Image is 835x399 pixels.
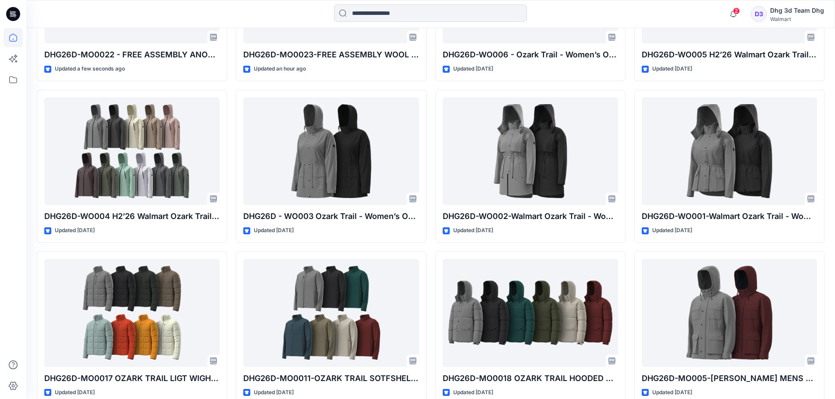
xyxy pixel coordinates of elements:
[55,64,125,74] p: Updated a few seconds ago
[453,64,493,74] p: Updated [DATE]
[642,210,817,222] p: DHG26D-WO001-Walmart Ozark Trail - Women’s Outerwear - Better Rain Jacket
[254,388,294,397] p: Updated [DATE]
[733,7,740,14] span: 2
[243,259,419,367] a: DHG26D-MO0011-OZARK TRAIL SOTFSHELL JACKET
[243,372,419,385] p: DHG26D-MO0011-OZARK TRAIL SOTFSHELL JACKET
[55,388,95,397] p: Updated [DATE]
[453,226,493,235] p: Updated [DATE]
[254,226,294,235] p: Updated [DATE]
[443,259,618,367] a: DHG26D-MO0018 OZARK TRAIL HOODED PUFFER JACKET OPT 1
[652,388,692,397] p: Updated [DATE]
[44,49,220,61] p: DHG26D-MO0022 - FREE ASSEMBLY ANORAK OPT. 2
[642,259,817,367] a: DHG26D-MO005-GEORGE MENS HOODED SAFARI JACKET
[770,16,824,22] div: Walmart
[44,259,220,367] a: DHG26D-MO0017 OZARK TRAIL LIGT WIGHT PUFFER JACKET OPT 2
[44,210,220,222] p: DHG26D-WO004 H2’26 Walmart Ozark Trail - Women’s Outerwear - Best Shell Jacket Opt.1
[652,226,692,235] p: Updated [DATE]
[642,97,817,205] a: DHG26D-WO001-Walmart Ozark Trail - Women’s Outerwear - Better Rain Jacket
[443,372,618,385] p: DHG26D-MO0018 OZARK TRAIL HOODED PUFFER JACKET OPT 1
[44,372,220,385] p: DHG26D-MO0017 OZARK TRAIL LIGT WIGHT PUFFER JACKET OPT 2
[443,210,618,222] p: DHG26D-WO002-Walmart Ozark Trail - Women’s Outerwear - Best Long Rain Jacket, Opt. 1
[453,388,493,397] p: Updated [DATE]
[642,372,817,385] p: DHG26D-MO005-[PERSON_NAME] MENS HOODED SAFARI JACKET
[652,64,692,74] p: Updated [DATE]
[44,97,220,205] a: DHG26D-WO004 H2’26 Walmart Ozark Trail - Women’s Outerwear - Best Shell Jacket Opt.1
[243,49,419,61] p: DHG26D-MO0023-FREE ASSEMBLY WOOL JACKET OPT. 3
[443,97,618,205] a: DHG26D-WO002-Walmart Ozark Trail - Women’s Outerwear - Best Long Rain Jacket, Opt. 1
[254,64,306,74] p: Updated an hour ago
[443,49,618,61] p: DHG26D-WO006 - Ozark Trail - Women’s Outerwear - Better Lightweight Windbreaker
[642,49,817,61] p: DHG26D-WO005 H2’26 Walmart Ozark Trail - Women’s Outerwear - Best Shell Jacket, Opt.2
[770,5,824,16] div: Dhg 3d Team Dhg
[243,97,419,205] a: DHG26D - WO003 Ozark Trail - Women’s Outerwear - OPP Oversized Parka
[55,226,95,235] p: Updated [DATE]
[243,210,419,222] p: DHG26D - WO003 Ozark Trail - Women’s Outerwear - OPP Oversized Parka
[751,6,767,22] div: D3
